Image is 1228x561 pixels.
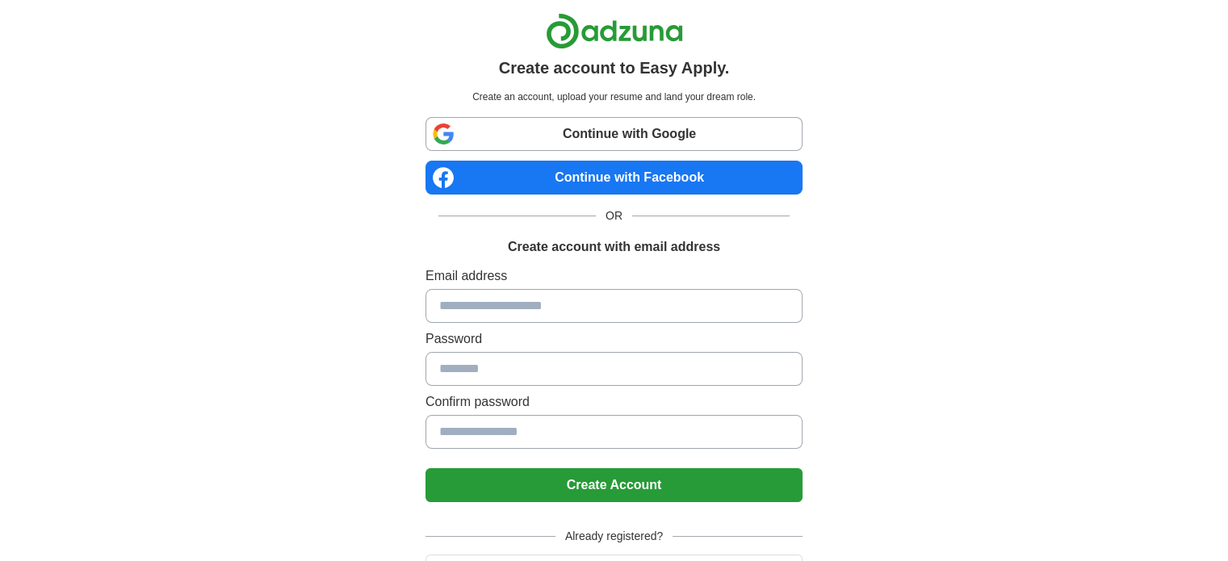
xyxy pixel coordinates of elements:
[425,468,803,502] button: Create Account
[508,237,720,257] h1: Create account with email address
[425,392,803,412] label: Confirm password
[546,13,683,49] img: Adzuna logo
[425,161,803,195] a: Continue with Facebook
[499,56,730,80] h1: Create account to Easy Apply.
[425,329,803,349] label: Password
[425,266,803,286] label: Email address
[596,207,632,224] span: OR
[555,528,673,545] span: Already registered?
[425,117,803,151] a: Continue with Google
[429,90,799,104] p: Create an account, upload your resume and land your dream role.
